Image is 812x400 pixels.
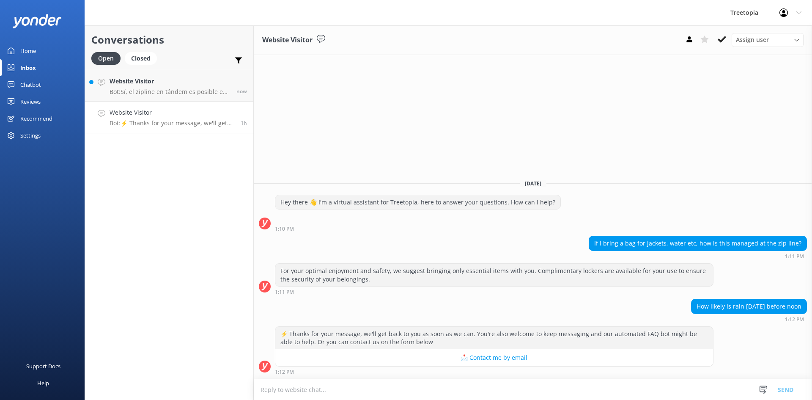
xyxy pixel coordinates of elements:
[125,52,157,65] div: Closed
[275,226,294,232] strong: 1:10 PM
[262,35,313,46] h3: Website Visitor
[275,264,713,286] div: For your optimal enjoyment and safety, we suggest bringing only essential items with you. Complim...
[691,316,807,322] div: 01:12pm 15-Aug-2025 (UTC -06:00) America/Mexico_City
[275,327,713,349] div: ⚡ Thanks for your message, we'll get back to you as soon as we can. You're also welcome to keep m...
[275,349,713,366] button: 📩 Contact me by email
[785,317,804,322] strong: 1:12 PM
[691,299,807,314] div: How likely is rain [DATE] before noon
[110,119,234,127] p: Bot: ⚡ Thanks for your message, we'll get back to you as soon as we can. You're also welcome to k...
[589,253,807,259] div: 01:11pm 15-Aug-2025 (UTC -06:00) America/Mexico_City
[20,59,36,76] div: Inbox
[275,226,561,232] div: 01:10pm 15-Aug-2025 (UTC -06:00) America/Mexico_City
[26,358,60,375] div: Support Docs
[91,53,125,63] a: Open
[110,88,230,96] p: Bot: Sí, el zipline en tándem es posible en nuestros dos cables más largos. Esta opción está disp...
[732,33,804,47] div: Assign User
[20,127,41,144] div: Settings
[110,77,230,86] h4: Website Visitor
[20,76,41,93] div: Chatbot
[275,369,713,375] div: 01:12pm 15-Aug-2025 (UTC -06:00) America/Mexico_City
[85,70,253,102] a: Website VisitorBot:Sí, el zipline en tándem es posible en nuestros dos cables más largos. Esta op...
[91,32,247,48] h2: Conversations
[85,102,253,133] a: Website VisitorBot:⚡ Thanks for your message, we'll get back to you as soon as we can. You're als...
[736,35,769,44] span: Assign user
[91,52,121,65] div: Open
[37,375,49,392] div: Help
[20,42,36,59] div: Home
[589,236,807,251] div: If I bring a bag for jackets, water etc, how is this managed at the zip line?
[125,53,161,63] a: Closed
[110,108,234,117] h4: Website Visitor
[275,289,713,295] div: 01:11pm 15-Aug-2025 (UTC -06:00) America/Mexico_City
[13,14,61,28] img: yonder-white-logo.png
[20,93,41,110] div: Reviews
[520,180,546,187] span: [DATE]
[236,88,247,95] span: 02:13pm 15-Aug-2025 (UTC -06:00) America/Mexico_City
[785,254,804,259] strong: 1:11 PM
[275,370,294,375] strong: 1:12 PM
[20,110,52,127] div: Recommend
[241,119,247,127] span: 01:12pm 15-Aug-2025 (UTC -06:00) America/Mexico_City
[275,195,560,210] div: Hey there 👋 I'm a virtual assistant for Treetopia, here to answer your questions. How can I help?
[275,290,294,295] strong: 1:11 PM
